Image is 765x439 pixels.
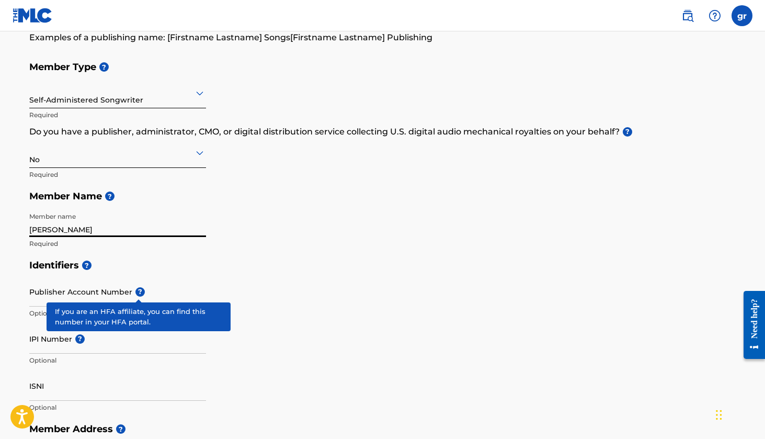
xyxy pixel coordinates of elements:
[713,389,765,439] iframe: Chat Widget
[29,170,206,179] p: Required
[105,192,115,201] span: ?
[13,8,53,23] img: MLC Logo
[623,127,632,137] span: ?
[732,5,752,26] div: User Menu
[29,356,206,365] p: Optional
[29,185,736,208] h5: Member Name
[704,5,725,26] div: Help
[716,399,722,431] div: Drag
[116,424,125,434] span: ?
[681,9,694,22] img: search
[736,282,765,368] iframe: Resource Center
[82,261,92,270] span: ?
[29,31,736,44] p: Examples of a publishing name: [Firstname Lastname] Songs[Firstname Lastname] Publishing
[29,56,736,78] h5: Member Type
[29,239,206,249] p: Required
[677,5,698,26] a: Public Search
[29,254,736,277] h5: Identifiers
[29,140,206,165] div: No
[75,334,85,344] span: ?
[135,287,145,297] span: ?
[99,62,109,72] span: ?
[29,309,206,318] p: Optional
[29,80,206,106] div: Self-Administered Songwriter
[709,9,721,22] img: help
[29,110,206,120] p: Required
[29,403,206,412] p: Optional
[29,126,736,138] p: Do you have a publisher, administrator, CMO, or digital distribution service collecting U.S. digi...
